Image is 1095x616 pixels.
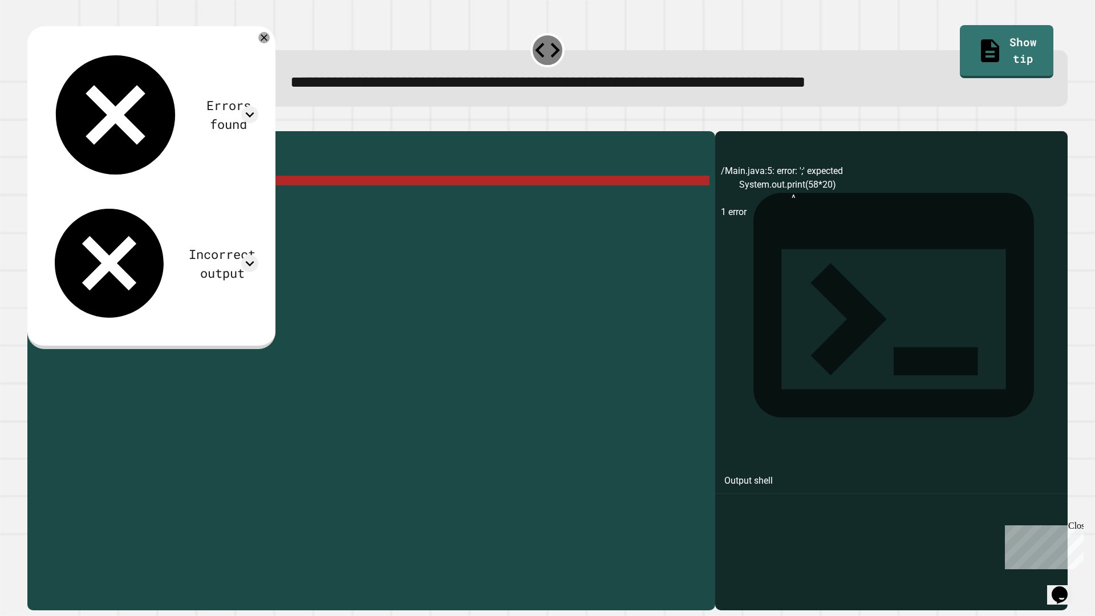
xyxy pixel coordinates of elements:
div: /Main.java:5: error: ';' expected System.out.print(58*20) ^ 1 error [721,164,1062,610]
a: Show tip [960,25,1053,78]
div: Errors found [199,96,258,133]
div: Chat with us now!Close [5,5,79,72]
iframe: chat widget [1047,570,1084,605]
div: Incorrect output [186,245,258,282]
iframe: chat widget [1000,521,1084,569]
